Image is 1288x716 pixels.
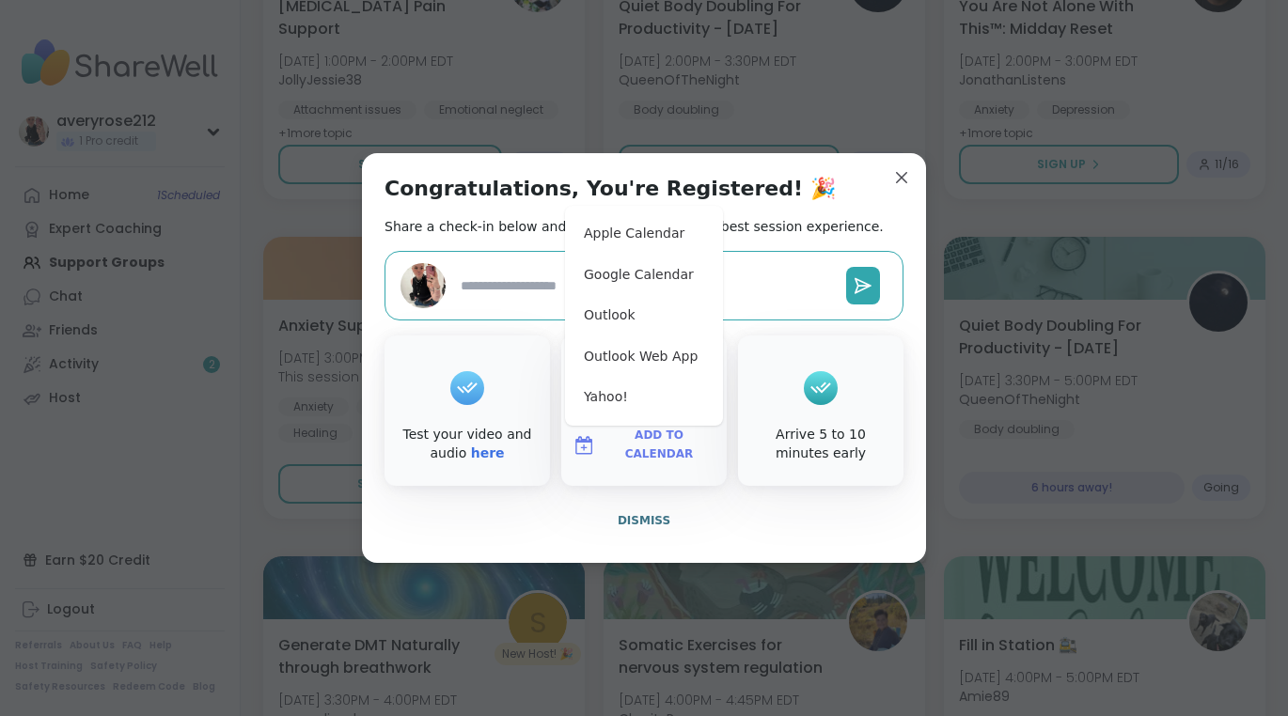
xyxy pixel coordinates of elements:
div: Arrive 5 to 10 minutes early [742,426,900,462]
button: Dismiss [385,501,903,540]
h2: Share a check-in below and see our tips to get the best session experience. [385,217,884,236]
button: Yahoo! [573,377,715,418]
button: Google Calendar [573,255,715,296]
img: ShareWell Logomark [573,434,595,457]
img: averyrose212 [401,263,446,308]
div: Test your video and audio [388,426,546,462]
a: here [471,445,505,460]
button: Outlook Web App [573,336,715,378]
span: Dismiss [618,514,670,527]
button: Apple Calendar [573,213,715,255]
span: Add to Calendar [603,427,715,463]
button: Outlook [573,295,715,336]
button: Add to Calendar [565,426,723,465]
h1: Congratulations, You're Registered! 🎉 [385,176,836,202]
